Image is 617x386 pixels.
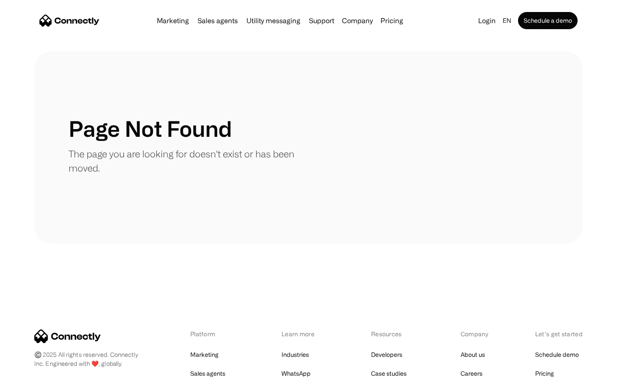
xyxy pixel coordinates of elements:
[535,368,554,380] a: Pricing
[194,17,241,24] a: Sales agents
[461,368,482,380] a: Careers
[243,17,304,24] a: Utility messaging
[17,371,51,383] ul: Language list
[371,349,402,361] a: Developers
[282,349,309,361] a: Industries
[190,349,219,361] a: Marketing
[461,349,485,361] a: About us
[503,15,511,27] div: en
[282,329,326,338] div: Learn more
[377,17,407,24] a: Pricing
[518,12,578,29] a: Schedule a demo
[190,368,225,380] a: Sales agents
[69,147,308,175] p: The page you are looking for doesn't exist or has been moved.
[371,329,416,338] div: Resources
[461,329,491,338] div: Company
[535,329,583,338] div: Let’s get started
[69,116,232,142] h1: Page Not Found
[190,329,237,338] div: Platform
[306,17,338,24] a: Support
[282,368,311,380] a: WhatsApp
[342,15,373,27] div: Company
[153,17,192,24] a: Marketing
[371,368,407,380] a: Case studies
[535,349,579,361] a: Schedule demo
[9,370,51,383] aside: Language selected: English
[475,15,499,27] a: Login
